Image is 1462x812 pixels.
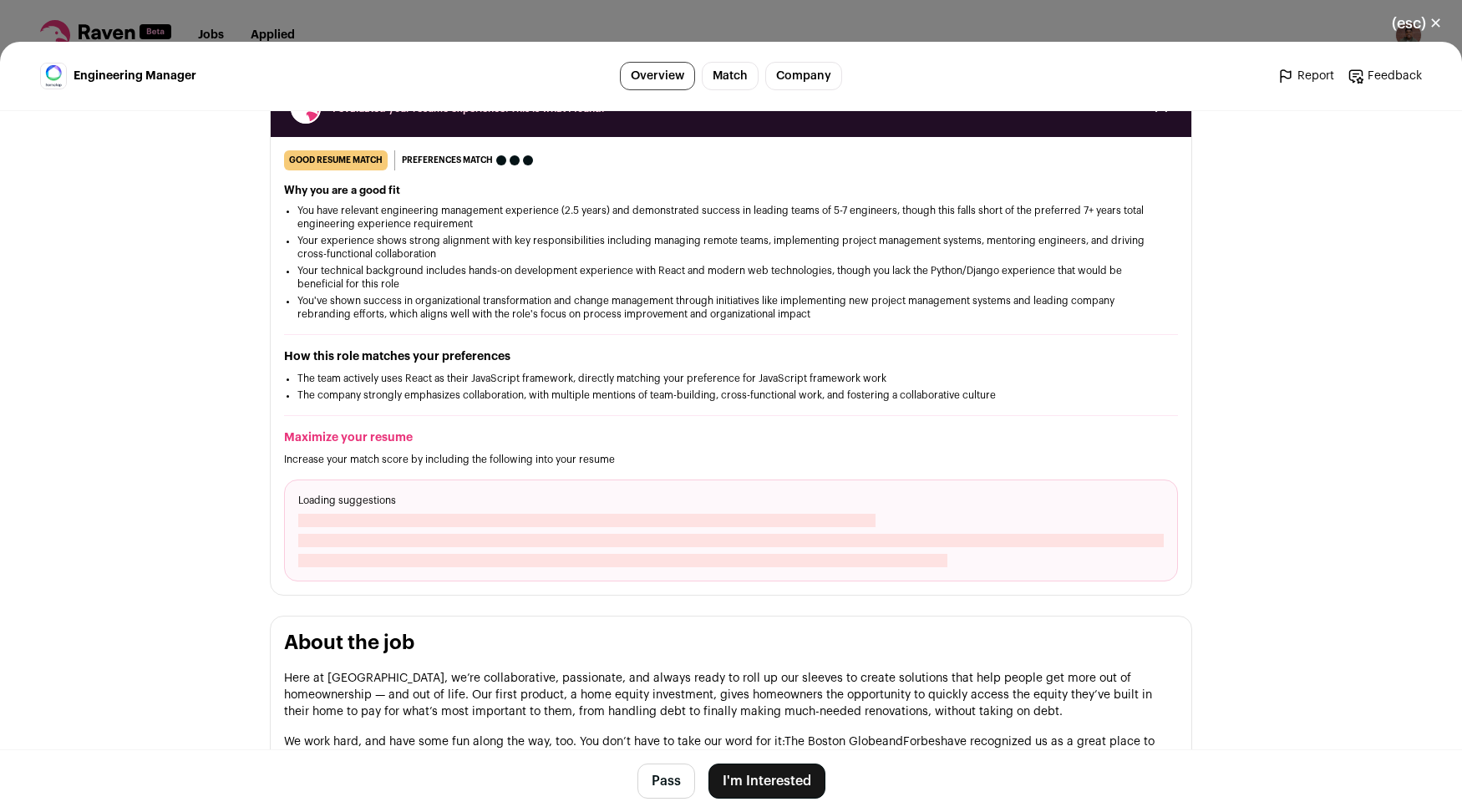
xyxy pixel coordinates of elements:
[903,736,941,748] a: Forbes
[297,204,1165,231] li: You have relevant engineering management experience (2.5 years) and demonstrated success in leadi...
[620,62,695,90] a: Overview
[41,63,66,89] img: e0711b76f429d6980c94be320a23cca22f7e0a7c51b01db6b3a98631bfd032d0.jpg
[637,764,695,799] button: Pass
[284,670,1178,720] p: Here at [GEOGRAPHIC_DATA], we’re collaborative, passionate, and always ready to roll up our sleev...
[1348,68,1422,84] a: Feedback
[297,234,1165,261] li: Your experience shows strong alignment with key responsibilities including managing remote teams,...
[284,453,1178,466] p: Increase your match score by including the following into your resume
[297,372,1165,385] li: The team actively uses React as their JavaScript framework, directly matching your preference for...
[702,62,759,90] a: Match
[297,294,1165,321] li: You've shown success in organizational transformation and change management through initiatives l...
[297,388,1165,402] li: The company strongly emphasizes collaboration, with multiple mentions of team-building, cross-fun...
[284,429,1178,446] h2: Maximize your resume
[297,264,1165,291] li: Your technical background includes hands-on development experience with React and modern web tech...
[284,733,1178,767] p: We work hard, and have some fun along the way, too. You don’t have to take our word for it: and h...
[284,150,388,170] div: good resume match
[708,764,825,799] button: I'm Interested
[284,184,1178,197] h2: Why you are a good fit
[74,68,196,84] span: Engineering Manager
[284,630,1178,657] h2: About the job
[784,736,882,748] a: The Boston Globe
[402,152,493,169] span: Preferences match
[284,348,1178,365] h2: How this role matches your preferences
[284,480,1178,581] div: Loading suggestions
[1277,68,1334,84] a: Report
[1372,5,1462,42] button: Close modal
[765,62,842,90] a: Company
